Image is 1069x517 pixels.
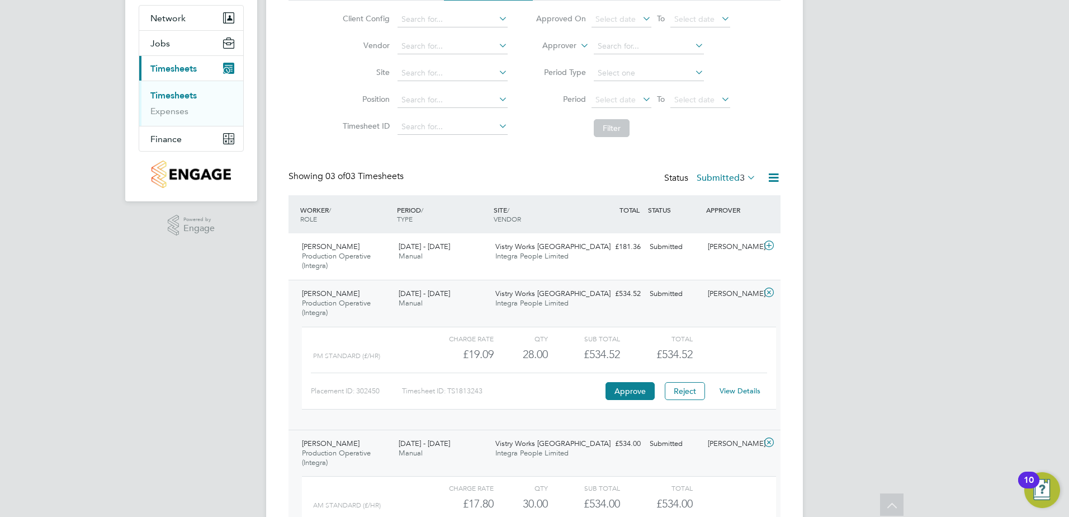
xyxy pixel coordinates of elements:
div: Submitted [645,435,703,453]
span: [PERSON_NAME] [302,242,360,251]
input: Search for... [594,39,704,54]
div: [PERSON_NAME] [703,285,761,303]
button: Reject [665,382,705,400]
span: Integra People Limited [495,298,569,308]
span: Powered by [183,215,215,224]
a: Expenses [150,106,188,116]
button: Network [139,6,243,30]
div: 10 [1024,480,1034,495]
span: Select date [595,14,636,24]
span: Timesheets [150,63,197,74]
span: / [507,205,509,214]
label: Site [339,67,390,77]
div: Submitted [645,238,703,256]
span: Manual [399,251,423,261]
span: Jobs [150,38,170,49]
input: Search for... [398,119,508,135]
span: [DATE] - [DATE] [399,242,450,251]
button: Finance [139,126,243,151]
div: QTY [494,481,548,495]
label: Vendor [339,40,390,50]
label: Submitted [697,172,756,184]
span: Finance [150,134,182,144]
span: / [421,205,423,214]
span: Network [150,13,186,23]
img: countryside-properties-logo-retina.png [152,161,230,188]
div: [PERSON_NAME] [703,238,761,256]
div: Sub Total [548,332,620,345]
input: Search for... [398,65,508,81]
div: Status [664,171,758,186]
span: / [329,205,331,214]
span: PM Standard (£/HR) [313,352,380,360]
span: £534.52 [656,347,693,361]
div: £534.52 [587,285,645,303]
span: Production Operative (Integra) [302,298,371,317]
span: Vistry Works [GEOGRAPHIC_DATA] [495,289,611,298]
span: 03 of [325,171,346,182]
button: Timesheets [139,56,243,81]
button: Jobs [139,31,243,55]
div: £19.09 [422,345,494,364]
label: Approver [526,40,576,51]
span: Manual [399,448,423,458]
a: Timesheets [150,90,197,101]
span: Integra People Limited [495,448,569,458]
input: Search for... [398,39,508,54]
span: Select date [595,95,636,105]
span: Production Operative (Integra) [302,251,371,270]
div: [PERSON_NAME] [703,435,761,453]
div: Charge rate [422,481,494,495]
div: Sub Total [548,481,620,495]
span: Engage [183,224,215,233]
span: To [654,92,668,106]
a: Powered byEngage [168,215,215,236]
span: Select date [674,95,715,105]
span: Manual [399,298,423,308]
label: Approved On [536,13,586,23]
div: Total [620,481,692,495]
a: Go to home page [139,161,244,188]
div: £534.00 [548,495,620,513]
div: 28.00 [494,345,548,364]
input: Search for... [398,92,508,108]
span: 3 [740,172,745,184]
div: STATUS [645,200,703,220]
span: ROLE [300,214,317,223]
span: £534.00 [656,497,693,510]
div: £181.36 [587,238,645,256]
span: TYPE [397,214,413,223]
button: Open Resource Center, 10 new notifications [1024,472,1060,508]
span: Production Operative (Integra) [302,448,371,467]
div: Total [620,332,692,345]
a: View Details [720,386,760,396]
div: Placement ID: 302450 [311,382,402,400]
input: Select one [594,65,704,81]
span: [PERSON_NAME] [302,439,360,448]
div: Showing [288,171,406,182]
label: Client Config [339,13,390,23]
div: PERIOD [394,200,491,229]
span: Select date [674,14,715,24]
div: Submitted [645,285,703,303]
button: Approve [606,382,655,400]
label: Position [339,94,390,104]
div: QTY [494,332,548,345]
input: Search for... [398,12,508,27]
span: [DATE] - [DATE] [399,289,450,298]
span: [DATE] - [DATE] [399,439,450,448]
div: WORKER [297,200,394,229]
div: £17.80 [422,495,494,513]
span: Vistry Works [GEOGRAPHIC_DATA] [495,439,611,448]
label: Period Type [536,67,586,77]
span: 03 Timesheets [325,171,404,182]
span: Vistry Works [GEOGRAPHIC_DATA] [495,242,611,251]
button: Filter [594,119,630,137]
span: [PERSON_NAME] [302,289,360,298]
span: To [654,11,668,26]
div: SITE [491,200,588,229]
div: Charge rate [422,332,494,345]
span: TOTAL [619,205,640,214]
div: £534.00 [587,435,645,453]
div: 30.00 [494,495,548,513]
